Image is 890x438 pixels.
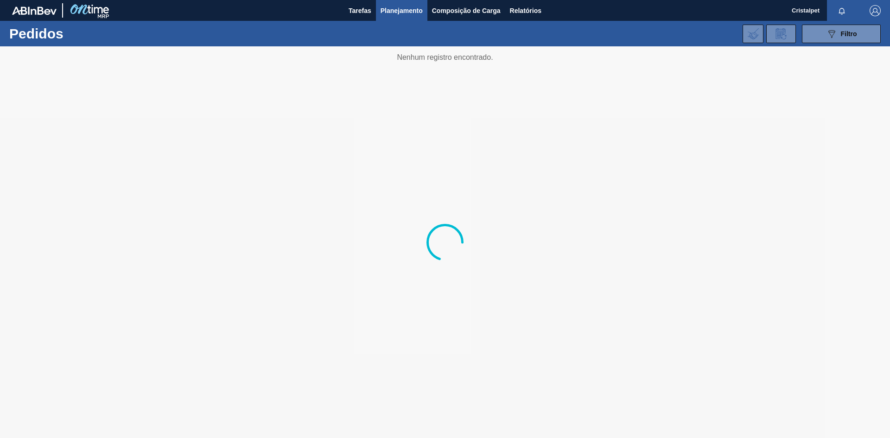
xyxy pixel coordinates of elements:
[870,5,881,16] img: Logout
[12,6,57,15] img: TNhmsLtSVTkK8tSr43FrP2fwEKptu5GPRR3wAAAABJRU5ErkJggg==
[827,4,857,17] button: Notificações
[510,5,541,16] span: Relatórios
[9,28,148,39] h1: Pedidos
[432,5,501,16] span: Composição de Carga
[841,30,857,38] span: Filtro
[743,25,763,43] div: Importar Negociações dos Pedidos
[802,25,881,43] button: Filtro
[381,5,423,16] span: Planejamento
[766,25,796,43] div: Solicitação de Revisão de Pedidos
[349,5,371,16] span: Tarefas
